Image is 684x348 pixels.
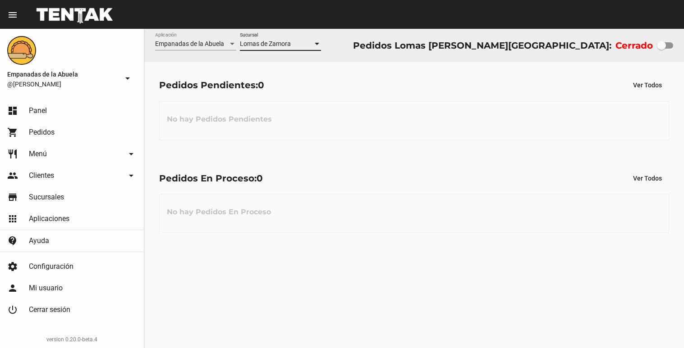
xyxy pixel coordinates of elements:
button: Ver Todos [626,170,669,186]
span: 0 [257,173,263,184]
div: Pedidos Pendientes: [159,78,264,92]
div: Pedidos En Proceso: [159,171,263,185]
span: Cerrar sesión [29,305,70,314]
span: Empanadas de la Abuela [7,69,119,80]
button: Ver Todos [626,77,669,93]
h3: No hay Pedidos Pendientes [160,106,279,133]
div: version 0.20.0-beta.4 [7,335,137,344]
mat-icon: power_settings_new [7,304,18,315]
span: 0 [258,80,264,90]
mat-icon: person [7,283,18,294]
h3: No hay Pedidos En Proceso [160,199,278,226]
label: Cerrado [615,38,653,53]
span: Panel [29,106,47,115]
div: Pedidos Lomas [PERSON_NAME][GEOGRAPHIC_DATA]: [353,38,611,53]
mat-icon: contact_support [7,235,18,246]
mat-icon: apps [7,213,18,224]
iframe: chat widget [646,312,675,339]
mat-icon: restaurant [7,149,18,159]
span: Menú [29,149,47,158]
span: @[PERSON_NAME] [7,80,119,89]
img: f0136945-ed32-4f7c-91e3-a375bc4bb2c5.png [7,36,36,65]
span: Ayuda [29,236,49,245]
mat-icon: shopping_cart [7,127,18,138]
span: Mi usuario [29,284,63,293]
mat-icon: arrow_drop_down [122,73,133,84]
span: Aplicaciones [29,214,69,223]
mat-icon: people [7,170,18,181]
span: Ver Todos [633,81,662,89]
mat-icon: menu [7,9,18,20]
span: Empanadas de la Abuela [155,40,224,47]
mat-icon: dashboard [7,105,18,116]
span: Configuración [29,262,73,271]
mat-icon: arrow_drop_down [126,170,137,181]
span: Clientes [29,171,54,180]
span: Sucursales [29,193,64,202]
span: Lomas de Zamora [240,40,291,47]
mat-icon: arrow_drop_down [126,149,137,159]
span: Pedidos [29,128,55,137]
mat-icon: settings [7,261,18,272]
span: Ver Todos [633,175,662,182]
mat-icon: store [7,192,18,203]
